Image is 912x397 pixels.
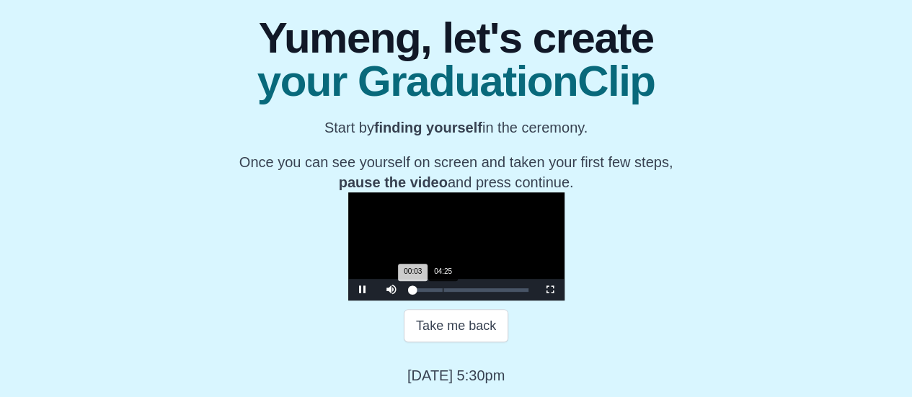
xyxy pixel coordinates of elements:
[374,120,482,135] b: finding yourself
[348,192,565,300] div: Video Player
[348,279,377,300] button: Pause
[239,152,673,192] p: Once you can see yourself on screen and taken your first few steps, and press continue.
[239,17,673,60] span: Yumeng, let's create
[404,309,508,342] button: Take me back
[339,174,448,190] b: pause the video
[239,117,673,138] p: Start by in the ceremony.
[239,60,673,103] span: your GraduationClip
[377,279,406,300] button: Mute
[413,288,528,292] div: Progress Bar
[407,365,505,385] p: [DATE] 5:30pm
[536,279,565,300] button: Fullscreen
